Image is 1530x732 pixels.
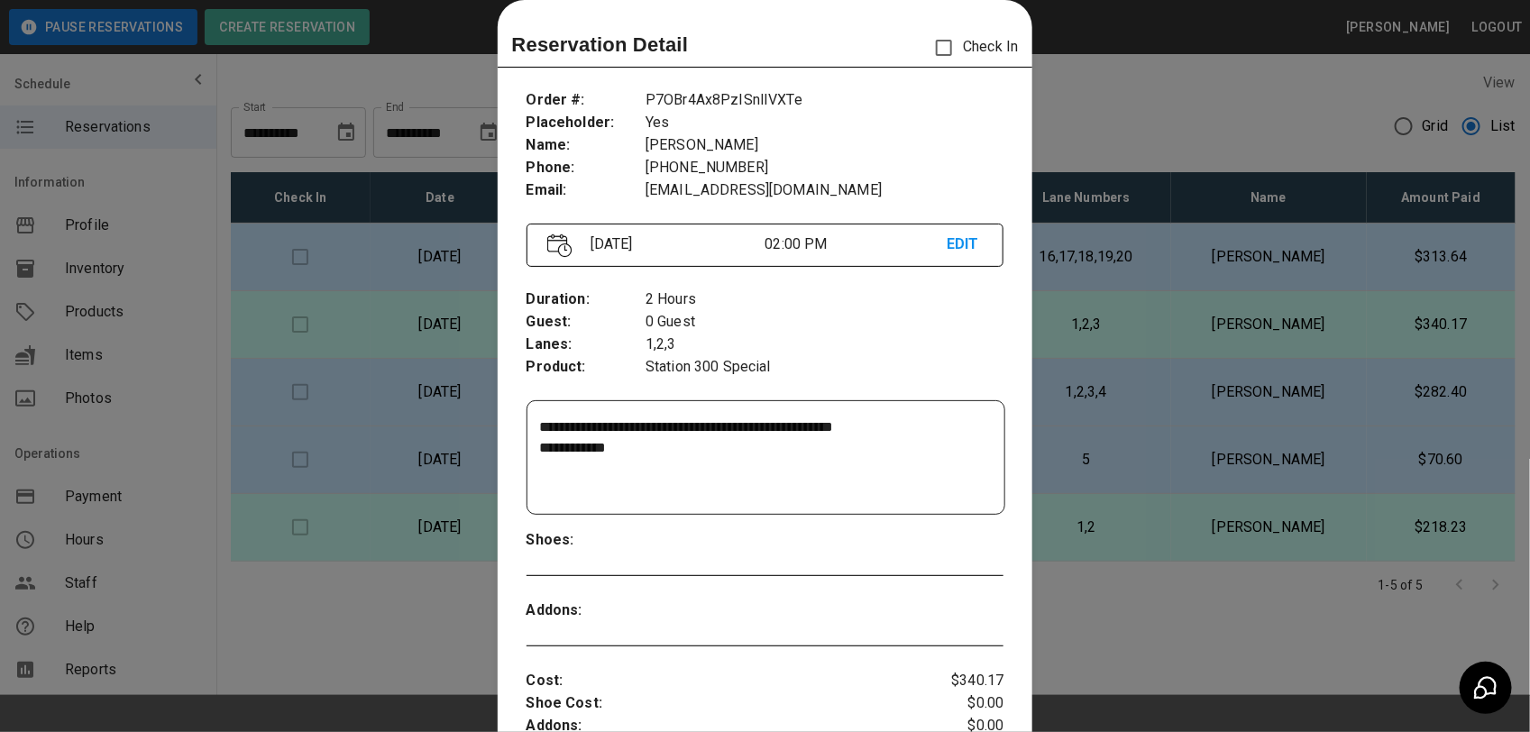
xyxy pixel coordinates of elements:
[646,134,1003,157] p: [PERSON_NAME]
[765,233,947,255] p: 02:00 PM
[646,311,1003,334] p: 0 Guest
[646,89,1003,112] p: P7OBr4Ax8PzISnlIVXTe
[527,134,646,157] p: Name :
[527,179,646,202] p: Email :
[646,288,1003,311] p: 2 Hours
[512,30,689,59] p: Reservation Detail
[527,311,646,334] p: Guest :
[527,356,646,379] p: Product :
[583,233,765,255] p: [DATE]
[527,670,925,692] p: Cost :
[547,233,573,258] img: Vector
[527,89,646,112] p: Order # :
[527,334,646,356] p: Lanes :
[924,670,1003,692] p: $340.17
[646,179,1003,202] p: [EMAIL_ADDRESS][DOMAIN_NAME]
[646,356,1003,379] p: Station 300 Special
[527,112,646,134] p: Placeholder :
[646,112,1003,134] p: Yes
[527,157,646,179] p: Phone :
[527,692,925,715] p: Shoe Cost :
[646,157,1003,179] p: [PHONE_NUMBER]
[527,599,646,622] p: Addons :
[646,334,1003,356] p: 1,2,3
[947,233,983,256] p: EDIT
[527,529,646,552] p: Shoes :
[925,29,1018,67] p: Check In
[924,692,1003,715] p: $0.00
[527,288,646,311] p: Duration :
